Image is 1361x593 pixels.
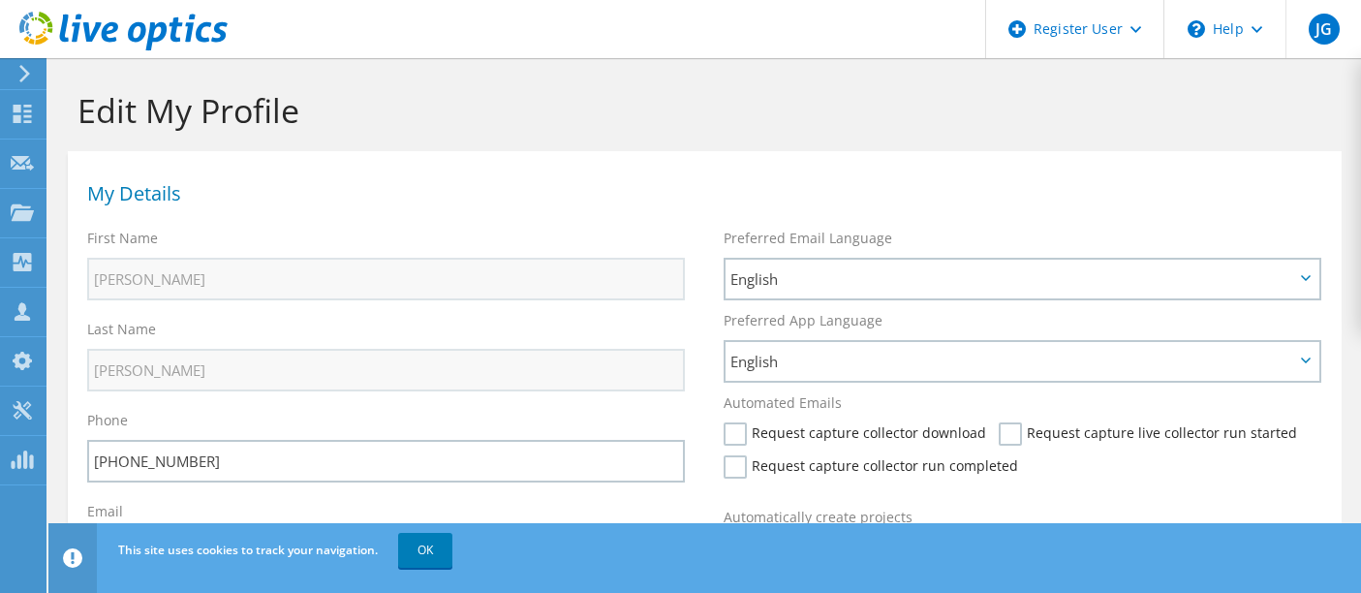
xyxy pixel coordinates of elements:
[1309,14,1340,45] span: JG
[730,267,1293,291] span: English
[87,184,1313,203] h1: My Details
[87,411,128,430] label: Phone
[87,320,156,339] label: Last Name
[724,229,892,248] label: Preferred Email Language
[398,533,452,568] a: OK
[730,350,1293,373] span: English
[724,508,912,527] label: Automatically create projects
[118,542,378,558] span: This site uses cookies to track your navigation.
[77,90,1322,131] h1: Edit My Profile
[87,229,158,248] label: First Name
[724,393,842,413] label: Automated Emails
[724,422,986,446] label: Request capture collector download
[999,422,1297,446] label: Request capture live collector run started
[87,502,123,521] label: Email
[724,455,1018,479] label: Request capture collector run completed
[724,311,882,330] label: Preferred App Language
[1188,20,1205,38] svg: \n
